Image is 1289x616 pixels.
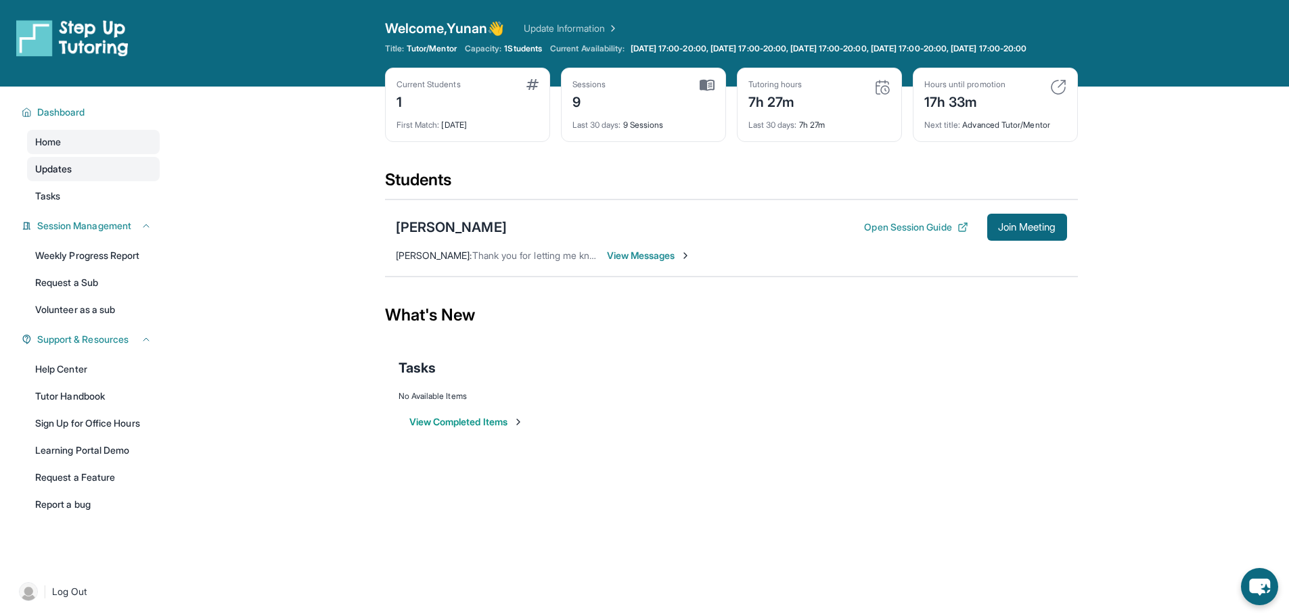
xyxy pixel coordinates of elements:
[27,492,160,517] a: Report a bug
[399,358,436,377] span: Tasks
[987,214,1067,241] button: Join Meeting
[628,43,1030,54] a: [DATE] 17:00-20:00, [DATE] 17:00-20:00, [DATE] 17:00-20:00, [DATE] 17:00-20:00, [DATE] 17:00-20:00
[37,105,85,119] span: Dashboard
[924,90,1005,112] div: 17h 33m
[924,120,961,130] span: Next title :
[550,43,625,54] span: Current Availability:
[504,43,542,54] span: 1 Students
[399,391,1064,402] div: No Available Items
[397,79,461,90] div: Current Students
[572,90,606,112] div: 9
[385,19,505,38] span: Welcome, Yunan 👋
[924,79,1005,90] div: Hours until promotion
[700,79,715,91] img: card
[37,219,131,233] span: Session Management
[385,285,1078,345] div: What's New
[680,250,691,261] img: Chevron-Right
[924,112,1066,131] div: Advanced Tutor/Mentor
[27,298,160,322] a: Volunteer as a sub
[874,79,890,95] img: card
[1050,79,1066,95] img: card
[397,90,461,112] div: 1
[385,43,404,54] span: Title:
[27,270,160,295] a: Request a Sub
[27,438,160,463] a: Learning Portal Demo
[27,243,160,268] a: Weekly Progress Report
[32,333,152,346] button: Support & Resources
[472,250,855,261] span: Thank you for letting me know! I had a great time working with you and [PERSON_NAME].
[407,43,457,54] span: Tutor/Mentor
[605,22,618,35] img: Chevron Right
[32,219,152,233] button: Session Management
[748,79,802,90] div: Tutoring hours
[864,220,968,234] button: Open Session Guide
[27,184,160,208] a: Tasks
[1241,568,1278,605] button: chat-button
[572,120,621,130] span: Last 30 days :
[409,415,524,429] button: View Completed Items
[396,250,472,261] span: [PERSON_NAME] :
[27,357,160,381] a: Help Center
[14,577,160,607] a: |Log Out
[524,22,618,35] a: Update Information
[35,189,60,203] span: Tasks
[748,90,802,112] div: 7h 27m
[32,105,152,119] button: Dashboard
[465,43,502,54] span: Capacity:
[19,582,38,601] img: user-img
[998,223,1056,231] span: Join Meeting
[397,120,440,130] span: First Match :
[572,79,606,90] div: Sessions
[52,585,87,598] span: Log Out
[572,112,715,131] div: 9 Sessions
[748,120,797,130] span: Last 30 days :
[397,112,539,131] div: [DATE]
[27,465,160,490] a: Request a Feature
[27,411,160,435] a: Sign Up for Office Hours
[385,169,1078,199] div: Students
[27,130,160,154] a: Home
[27,157,160,181] a: Updates
[631,43,1027,54] span: [DATE] 17:00-20:00, [DATE] 17:00-20:00, [DATE] 17:00-20:00, [DATE] 17:00-20:00, [DATE] 17:00-20:00
[35,135,61,149] span: Home
[748,112,890,131] div: 7h 27m
[37,333,129,346] span: Support & Resources
[16,19,129,57] img: logo
[607,249,692,262] span: View Messages
[35,162,72,176] span: Updates
[526,79,539,90] img: card
[43,584,47,600] span: |
[396,218,507,237] div: [PERSON_NAME]
[27,384,160,408] a: Tutor Handbook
